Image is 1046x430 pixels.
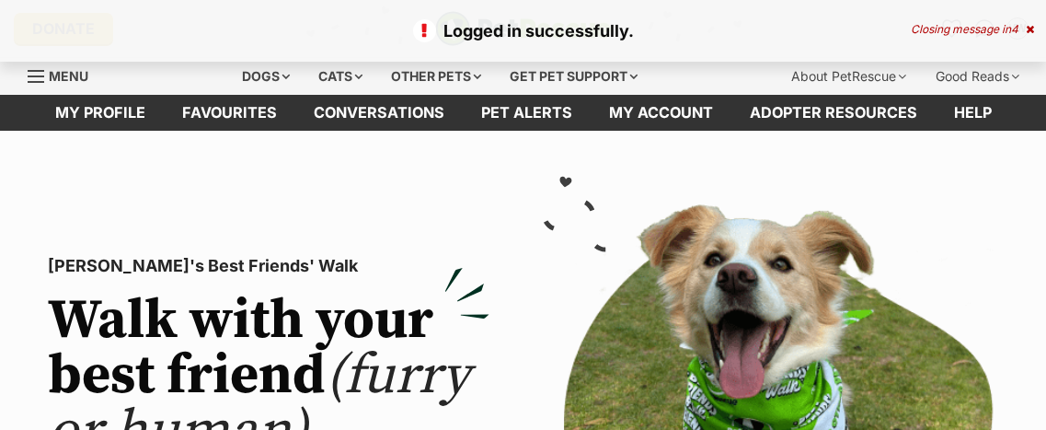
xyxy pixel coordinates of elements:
[731,95,936,131] a: Adopter resources
[49,68,88,84] span: Menu
[295,95,463,131] a: conversations
[164,95,295,131] a: Favourites
[305,58,375,95] div: Cats
[48,253,489,279] p: [PERSON_NAME]'s Best Friends' Walk
[778,58,919,95] div: About PetRescue
[28,58,101,91] a: Menu
[229,58,303,95] div: Dogs
[497,58,650,95] div: Get pet support
[463,95,591,131] a: Pet alerts
[591,95,731,131] a: My account
[378,58,494,95] div: Other pets
[936,95,1010,131] a: Help
[37,95,164,131] a: My profile
[923,58,1032,95] div: Good Reads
